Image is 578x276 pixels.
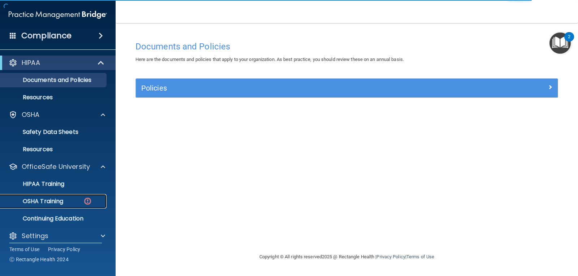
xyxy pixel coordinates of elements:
p: Documents and Policies [5,76,103,84]
p: HIPAA [22,58,40,67]
p: OSHA Training [5,198,63,205]
img: danger-circle.6113f641.png [83,197,92,206]
h4: Compliance [21,31,72,41]
a: Privacy Policy [376,254,405,259]
a: Terms of Use [406,254,434,259]
p: OSHA [22,110,40,119]
a: HIPAA [9,58,105,67]
p: Resources [5,94,103,101]
p: HIPAA Training [5,180,64,188]
a: Settings [9,232,105,240]
a: OSHA [9,110,105,119]
p: Safety Data Sheets [5,128,103,136]
p: Settings [22,232,48,240]
button: Open Resource Center, 2 new notifications [549,32,571,54]
span: Here are the documents and policies that apply to your organization. As best practice, you should... [135,57,404,62]
img: PMB logo [9,8,107,22]
p: Resources [5,146,103,153]
h5: Policies [141,84,447,92]
a: Policies [141,82,552,94]
p: OfficeSafe University [22,162,90,171]
p: Continuing Education [5,215,103,222]
a: Privacy Policy [48,246,81,253]
div: Copyright © All rights reserved 2025 @ Rectangle Health | | [215,245,479,268]
h4: Documents and Policies [135,42,558,51]
a: Terms of Use [9,246,39,253]
span: Ⓒ Rectangle Health 2024 [9,256,69,263]
a: OfficeSafe University [9,162,105,171]
div: 2 [568,37,570,46]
